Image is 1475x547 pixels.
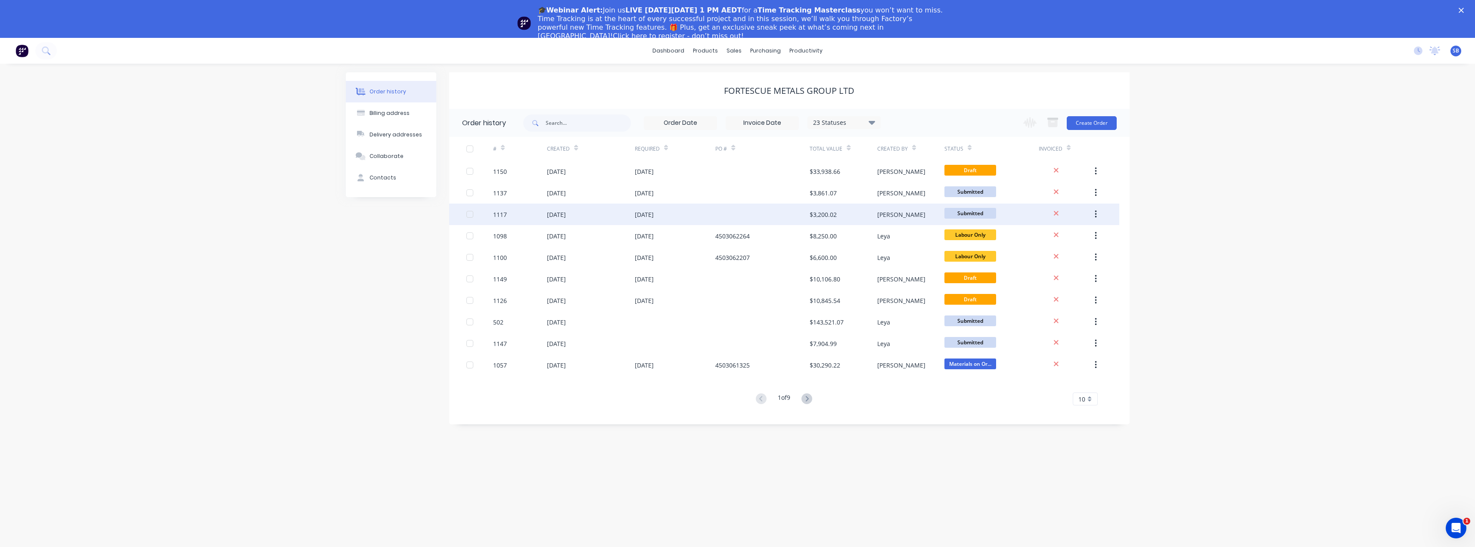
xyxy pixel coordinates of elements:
span: Submitted [944,315,996,326]
div: [DATE] [635,167,654,176]
iframe: Intercom live chat [1446,518,1466,538]
div: 1137 [493,189,507,198]
b: Time Tracking Masterclass [758,6,860,14]
div: [DATE] [547,232,566,241]
span: Submitted [944,208,996,219]
div: Created [547,137,634,161]
div: Billing address [370,109,410,117]
div: 1057 [493,361,507,370]
div: [DATE] [547,318,566,327]
span: SB [1453,47,1459,55]
div: [DATE] [635,210,654,219]
div: PO # [715,137,810,161]
div: Order history [370,88,406,96]
div: 4503062264 [715,232,750,241]
div: Contacts [370,174,396,182]
div: [DATE] [547,253,566,262]
a: dashboard [648,44,689,57]
div: [PERSON_NAME] [877,167,925,176]
div: Delivery addresses [370,131,422,139]
div: [DATE] [635,189,654,198]
div: [PERSON_NAME] [877,361,925,370]
span: Labour Only [944,251,996,262]
span: Materials on Or... [944,358,996,369]
div: Invoiced [1039,145,1062,153]
button: Delivery addresses [346,124,436,145]
div: $3,200.02 [810,210,837,219]
div: Required [635,137,716,161]
div: purchasing [746,44,785,57]
button: Collaborate [346,145,436,167]
div: [DATE] [635,253,654,262]
div: 1149 [493,275,507,284]
div: Leya [877,232,890,241]
div: 4503061325 [715,361,750,370]
div: [DATE] [547,210,566,219]
b: LIVE [DATE][DATE] 1 PM AEDT [625,6,742,14]
div: [DATE] [635,275,654,284]
span: Draft [944,294,996,305]
div: Total Value [810,137,877,161]
b: 🎓Webinar Alert: [538,6,603,14]
div: FORTESCUE METALS GROUP LTD [724,86,854,96]
span: Submitted [944,337,996,348]
div: Order history [462,118,506,128]
div: Leya [877,339,890,348]
div: [PERSON_NAME] [877,275,925,284]
div: Leya [877,253,890,262]
div: Collaborate [370,152,404,160]
input: Search... [546,114,631,132]
span: 10 [1078,395,1085,404]
div: [DATE] [635,361,654,370]
img: Profile image for Team [517,16,531,30]
div: [DATE] [635,232,654,241]
div: # [493,137,547,161]
div: $10,106.80 [810,275,840,284]
div: Required [635,145,660,153]
div: Created By [877,137,944,161]
div: Join us for a you won’t want to miss. Time Tracking is at the heart of every successful project a... [538,6,944,40]
div: [DATE] [547,275,566,284]
div: [PERSON_NAME] [877,210,925,219]
button: Billing address [346,102,436,124]
div: Status [944,145,963,153]
div: [DATE] [635,296,654,305]
div: Close [1459,8,1467,13]
div: [DATE] [547,361,566,370]
div: $143,521.07 [810,318,844,327]
div: [DATE] [547,339,566,348]
div: sales [722,44,746,57]
div: [DATE] [547,296,566,305]
div: $8,250.00 [810,232,837,241]
div: $7,904.99 [810,339,837,348]
div: $3,861.07 [810,189,837,198]
div: products [689,44,722,57]
img: Factory [16,44,28,57]
button: Order history [346,81,436,102]
div: Created [547,145,570,153]
div: 23 Statuses [808,118,880,127]
button: Contacts [346,167,436,189]
input: Invoice Date [726,117,798,130]
span: Labour Only [944,229,996,240]
div: 4503062207 [715,253,750,262]
div: # [493,145,497,153]
input: Order Date [644,117,717,130]
div: Created By [877,145,908,153]
a: Click here to register - don’t miss out! [613,32,744,40]
div: $10,845.54 [810,296,840,305]
span: Submitted [944,186,996,197]
div: [DATE] [547,167,566,176]
div: 1098 [493,232,507,241]
button: Create Order [1067,116,1117,130]
span: Draft [944,165,996,176]
div: 1 of 9 [778,393,790,405]
div: 1147 [493,339,507,348]
div: Total Value [810,145,842,153]
span: 1 [1463,518,1470,525]
div: PO # [715,145,727,153]
div: $33,938.66 [810,167,840,176]
div: [DATE] [547,189,566,198]
div: [PERSON_NAME] [877,189,925,198]
span: Draft [944,272,996,283]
